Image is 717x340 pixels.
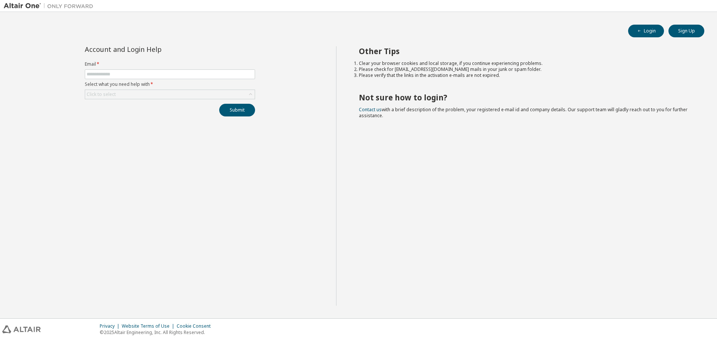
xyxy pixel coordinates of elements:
div: Account and Login Help [85,46,221,52]
button: Login [628,25,664,37]
li: Clear your browser cookies and local storage, if you continue experiencing problems. [359,60,691,66]
li: Please check for [EMAIL_ADDRESS][DOMAIN_NAME] mails in your junk or spam folder. [359,66,691,72]
button: Sign Up [668,25,704,37]
p: © 2025 Altair Engineering, Inc. All Rights Reserved. [100,329,215,336]
div: Click to select [87,91,116,97]
div: Website Terms of Use [122,323,177,329]
h2: Other Tips [359,46,691,56]
li: Please verify that the links in the activation e-mails are not expired. [359,72,691,78]
div: Click to select [85,90,255,99]
img: Altair One [4,2,97,10]
a: Contact us [359,106,382,113]
label: Email [85,61,255,67]
h2: Not sure how to login? [359,93,691,102]
img: altair_logo.svg [2,325,41,333]
button: Submit [219,104,255,116]
div: Privacy [100,323,122,329]
label: Select what you need help with [85,81,255,87]
div: Cookie Consent [177,323,215,329]
span: with a brief description of the problem, your registered e-mail id and company details. Our suppo... [359,106,687,119]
